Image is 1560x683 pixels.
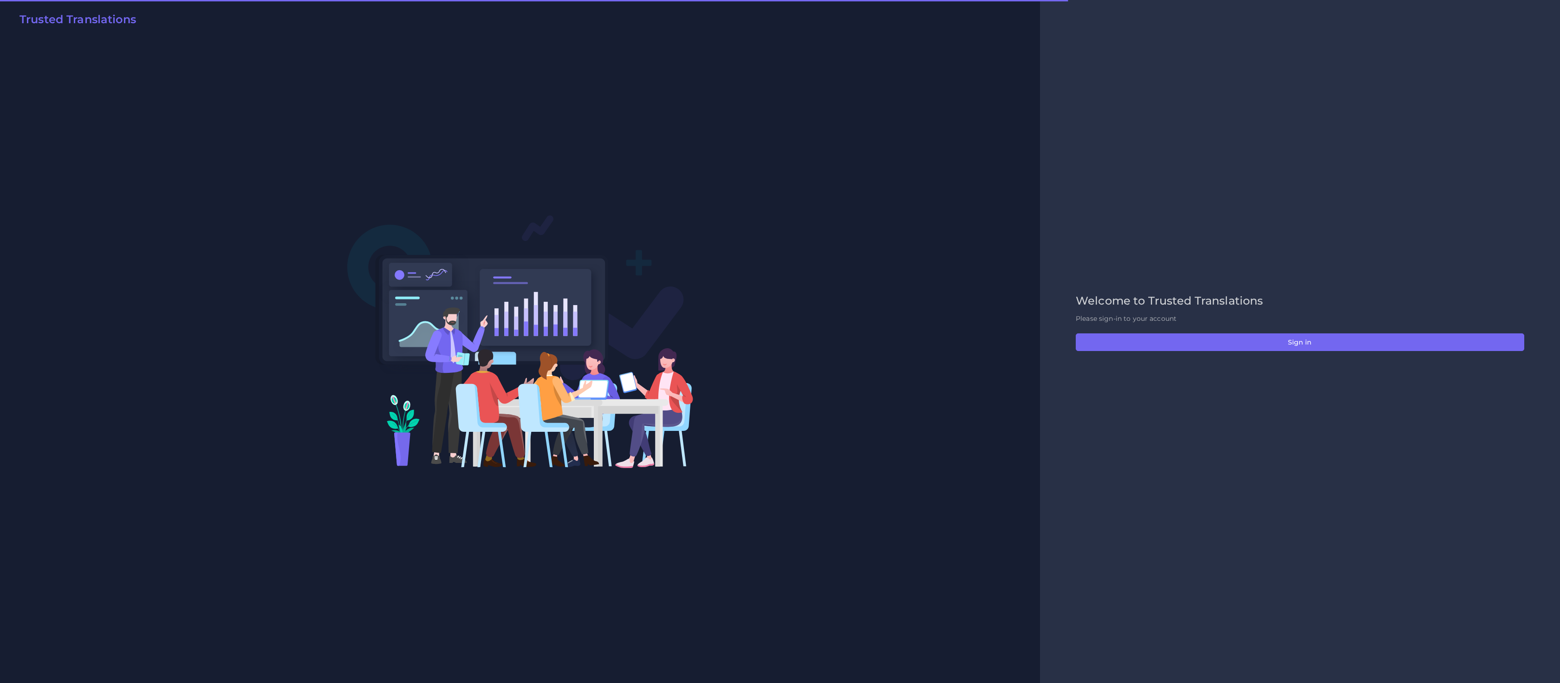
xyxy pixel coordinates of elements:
button: Sign in [1076,333,1524,351]
h2: Welcome to Trusted Translations [1076,294,1524,308]
img: Login V2 [347,215,694,468]
p: Please sign-in to your account [1076,314,1524,324]
a: Trusted Translations [13,13,136,30]
h2: Trusted Translations [19,13,136,26]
